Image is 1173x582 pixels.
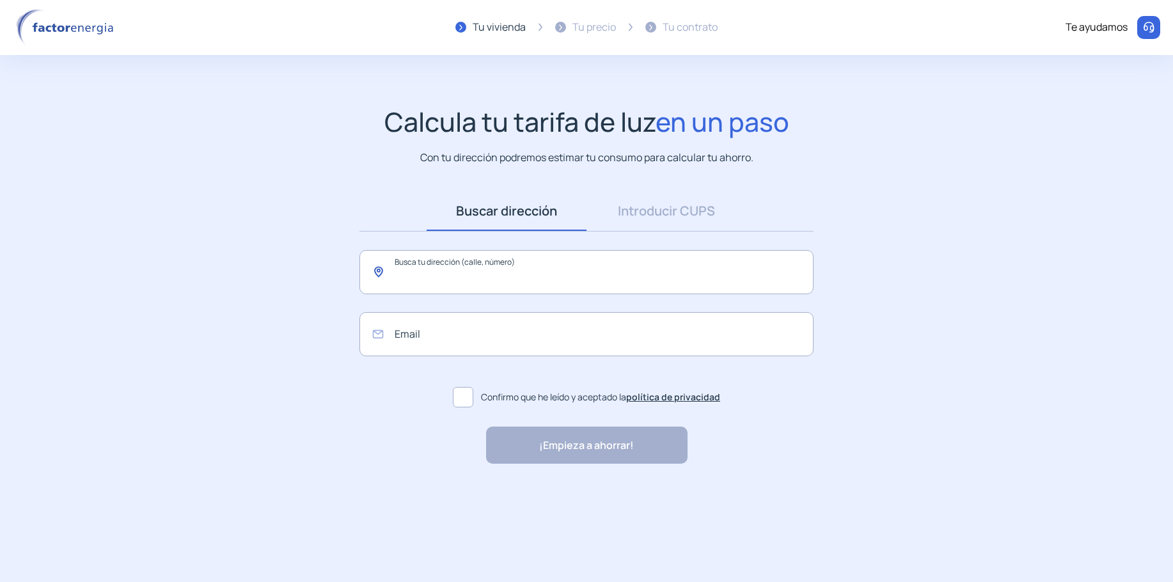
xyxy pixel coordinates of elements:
span: en un paso [656,104,789,139]
h1: Calcula tu tarifa de luz [384,106,789,138]
a: Buscar dirección [427,191,586,231]
a: Introducir CUPS [586,191,746,231]
div: Tu vivienda [473,19,526,36]
p: Con tu dirección podremos estimar tu consumo para calcular tu ahorro. [420,150,753,166]
div: Tu contrato [663,19,718,36]
span: Confirmo que he leído y aceptado la [481,390,720,404]
img: llamar [1142,21,1155,34]
img: logo factor [13,9,122,46]
div: Tu precio [572,19,616,36]
div: Te ayudamos [1066,19,1128,36]
a: política de privacidad [626,391,720,403]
